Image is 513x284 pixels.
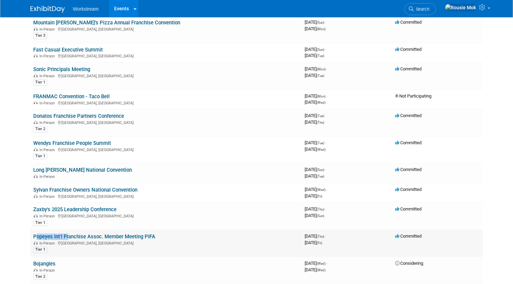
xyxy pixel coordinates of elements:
[33,187,137,193] a: Sylvan Franchise Owners National Convention
[305,147,326,152] span: [DATE]
[317,141,324,145] span: (Tue)
[317,94,326,98] span: (Mon)
[305,93,328,99] span: [DATE]
[39,214,57,218] span: In-Person
[317,241,322,245] span: (Fri)
[39,268,57,273] span: In-Person
[305,206,326,212] span: [DATE]
[317,27,326,31] span: (Mon)
[305,100,326,105] span: [DATE]
[327,261,328,266] span: -
[34,214,38,217] img: In-Person Event
[34,74,38,77] img: In-Person Event
[33,220,47,226] div: Tier 1
[317,235,324,238] span: (Thu)
[305,66,328,71] span: [DATE]
[33,26,299,32] div: [GEOGRAPHIC_DATA], [GEOGRAPHIC_DATA]
[317,262,326,265] span: (Wed)
[33,113,124,119] a: Donatos Franchise Partners Conference
[327,93,328,99] span: -
[395,20,422,25] span: Committed
[395,93,431,99] span: Not Participating
[39,74,57,78] span: In-Person
[395,47,422,52] span: Committed
[305,26,326,31] span: [DATE]
[39,148,57,152] span: In-Person
[395,167,422,172] span: Committed
[317,21,324,24] span: (Sun)
[404,3,436,15] a: Search
[34,148,38,151] img: In-Person Event
[33,274,47,280] div: Tier 2
[305,234,326,239] span: [DATE]
[33,234,155,240] a: Popeyes Int'l Franchise Assoc. Member Meeting PIFA
[305,213,324,218] span: [DATE]
[395,206,422,212] span: Committed
[305,261,328,266] span: [DATE]
[317,67,326,71] span: (Mon)
[33,79,47,86] div: Tier 1
[445,4,476,11] img: Rousie Mok
[305,120,324,125] span: [DATE]
[317,174,324,178] span: (Tue)
[305,140,326,145] span: [DATE]
[317,268,326,272] span: (Wed)
[33,93,110,100] a: FRANMAC Convention - Taco Bell
[34,174,38,178] img: In-Person Event
[317,114,324,118] span: (Tue)
[33,213,299,218] div: [GEOGRAPHIC_DATA], [GEOGRAPHIC_DATA]
[317,207,324,211] span: (Thu)
[317,168,324,172] span: (Sun)
[317,188,326,192] span: (Wed)
[30,6,65,13] img: ExhibitDay
[305,47,326,52] span: [DATE]
[395,187,422,192] span: Committed
[325,206,326,212] span: -
[317,194,322,198] span: (Fri)
[395,261,423,266] span: Considering
[39,174,57,179] span: In-Person
[305,113,326,118] span: [DATE]
[33,167,132,173] a: Long [PERSON_NAME] National Convention
[33,120,299,125] div: [GEOGRAPHIC_DATA], [GEOGRAPHIC_DATA]
[317,74,324,78] span: (Tue)
[34,27,38,31] img: In-Person Event
[317,48,324,52] span: (Sun)
[395,66,422,71] span: Committed
[33,206,117,213] a: Zaxby's 2025 Leadership Conference
[325,167,326,172] span: -
[305,53,324,58] span: [DATE]
[34,268,38,272] img: In-Person Event
[305,20,326,25] span: [DATE]
[317,121,324,124] span: (Thu)
[327,187,328,192] span: -
[305,173,324,179] span: [DATE]
[33,147,299,152] div: [GEOGRAPHIC_DATA], [GEOGRAPHIC_DATA]
[33,33,47,39] div: Tier 3
[305,187,328,192] span: [DATE]
[317,101,326,104] span: (Wed)
[395,234,422,239] span: Committed
[33,20,180,26] a: Mountain [PERSON_NAME]’s Pizza Annual Franchise Convention
[317,54,324,58] span: (Tue)
[39,241,57,246] span: In-Person
[34,101,38,104] img: In-Person Event
[39,101,57,105] span: In-Person
[33,73,299,78] div: [GEOGRAPHIC_DATA], [GEOGRAPHIC_DATA]
[305,193,322,198] span: [DATE]
[34,241,38,245] img: In-Person Event
[33,53,299,58] div: [GEOGRAPHIC_DATA], [GEOGRAPHIC_DATA]
[33,100,299,105] div: [GEOGRAPHIC_DATA], [GEOGRAPHIC_DATA]
[325,234,326,239] span: -
[33,140,111,146] a: Wendys Franchise People Summit
[33,153,47,159] div: Tier 1
[305,267,326,272] span: [DATE]
[33,261,56,267] a: Bojangles
[325,113,326,118] span: -
[39,27,57,32] span: In-Person
[305,167,326,172] span: [DATE]
[33,126,47,132] div: Tier 2
[395,140,422,145] span: Committed
[325,20,326,25] span: -
[317,214,324,218] span: (Sun)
